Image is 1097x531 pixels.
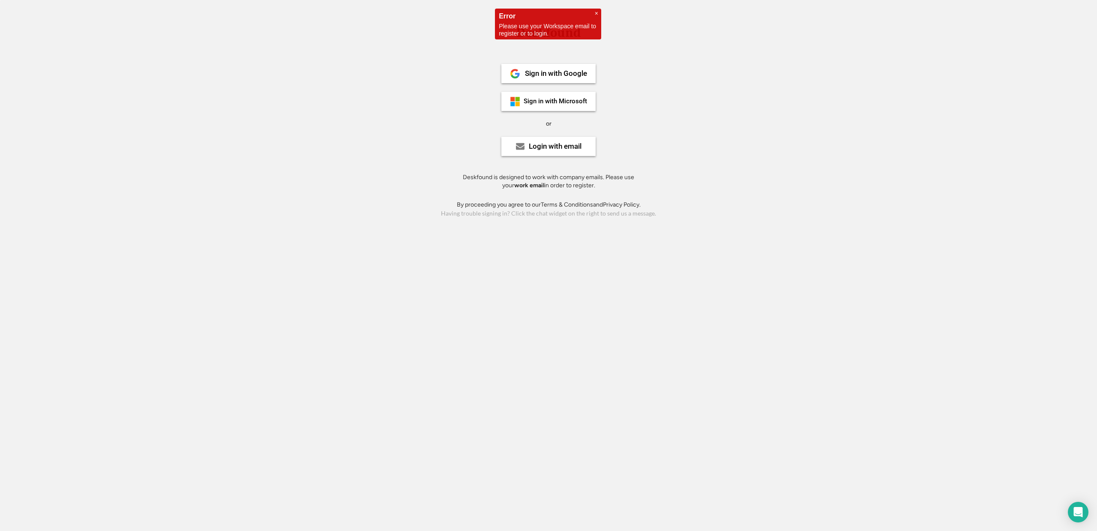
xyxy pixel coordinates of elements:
[546,120,551,128] div: or
[457,201,641,209] div: By proceeding you agree to our and
[524,98,587,105] div: Sign in with Microsoft
[499,12,597,20] h2: Error
[452,173,645,190] div: Deskfound is designed to work with company emails. Please use your in order to register.
[529,143,581,150] div: Login with email
[499,23,597,37] div: Please use your Workspace email to register or to login.
[603,201,641,208] a: Privacy Policy.
[525,70,587,77] div: Sign in with Google
[514,182,544,189] strong: work email
[595,10,598,17] span: ×
[510,96,520,107] img: ms-symbollockup_mssymbol_19.png
[1068,502,1088,522] div: Open Intercom Messenger
[512,26,585,39] div: Deskfound
[541,201,593,208] a: Terms & Conditions
[510,69,520,79] img: 1024px-Google__G__Logo.svg.png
